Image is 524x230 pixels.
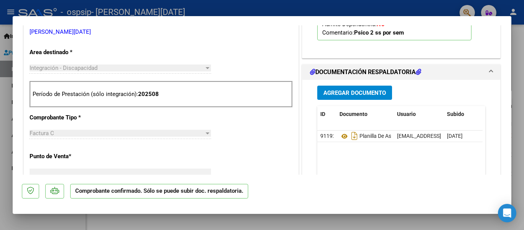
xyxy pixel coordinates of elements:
p: Area destinado * [30,48,109,57]
p: Comprobante Tipo * [30,113,109,122]
datatable-header-cell: Usuario [394,106,444,122]
datatable-header-cell: ID [317,106,336,122]
strong: 202508 [138,91,159,98]
span: Comentario: [322,29,404,36]
span: Subido [447,111,464,117]
datatable-header-cell: Documento [336,106,394,122]
mat-expansion-panel-header: DOCUMENTACIÓN RESPALDATORIA [302,65,500,80]
i: Descargar documento [349,130,359,142]
span: Usuario [397,111,416,117]
span: [DATE] [447,133,463,139]
strong: NO [377,21,385,28]
strong: Psico 2 ss por sem [354,29,404,36]
div: Open Intercom Messenger [498,204,516,222]
span: Integración - Discapacidad [30,65,97,71]
h1: DOCUMENTACIÓN RESPALDATORIA [310,68,421,77]
span: Factura C [30,130,54,137]
span: ID [320,111,325,117]
p: [PERSON_NAME][DATE] [30,28,293,36]
span: Agregar Documento [323,89,386,96]
span: Planilla De Asistencia [339,133,410,139]
span: 91192 [320,133,336,139]
datatable-header-cell: Subido [444,106,482,122]
p: Período de Prestación (sólo integración): [33,90,290,99]
p: Punto de Venta [30,152,109,161]
button: Agregar Documento [317,86,392,100]
datatable-header-cell: Acción [482,106,521,122]
p: Comprobante confirmado. Sólo se puede subir doc. respaldatoria. [70,184,248,199]
span: Documento [339,111,367,117]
